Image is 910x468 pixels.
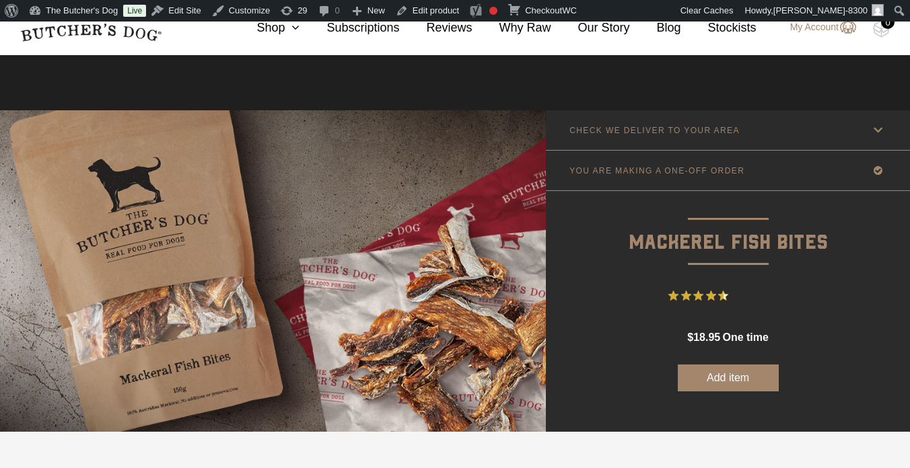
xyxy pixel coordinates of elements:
p: CHECK WE DELIVER TO YOUR AREA [569,126,740,135]
span: [PERSON_NAME]-8300 [773,5,868,15]
button: Rated 4.7 out of 5 stars from 18 reviews. Jump to reviews. [668,286,788,306]
a: Subscriptions [300,19,399,37]
a: Blog [630,19,681,37]
a: Live [123,5,146,17]
span: 18.95 [693,331,720,343]
a: Why Raw [473,19,551,37]
a: Our Story [551,19,630,37]
span: one time [722,331,768,343]
p: Mackerel Fish Bites [546,191,910,259]
a: YOU ARE MAKING A ONE-OFF ORDER [546,151,910,190]
a: Reviews [399,19,472,37]
span: $ [687,331,693,343]
p: YOU ARE MAKING A ONE-OFF ORDER [569,166,744,175]
div: 0 [881,15,895,29]
a: My Account [777,19,856,36]
button: Add item [678,364,779,391]
img: TBD_Cart-Empty.png [873,20,890,38]
div: Focus keyphrase not set [489,7,497,15]
span: 18 Reviews [734,286,788,306]
a: CHECK WE DELIVER TO YOUR AREA [546,110,910,150]
a: Shop [230,19,300,37]
a: Stockists [681,19,757,37]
